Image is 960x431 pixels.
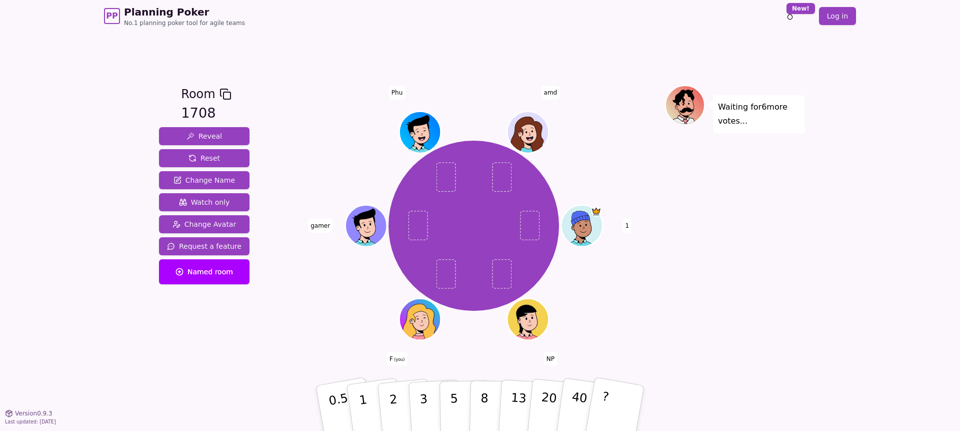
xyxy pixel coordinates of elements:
button: Reset [159,149,249,167]
span: Request a feature [167,241,241,251]
button: Version0.9.3 [5,409,52,417]
span: Watch only [179,197,230,207]
span: Click to change your name [308,219,332,233]
button: Change Avatar [159,215,249,233]
span: Change Name [173,175,235,185]
span: Version 0.9.3 [15,409,52,417]
span: Named room [175,267,233,277]
a: PPPlanning PokerNo.1 planning poker tool for agile teams [104,5,245,27]
span: Click to change your name [544,351,557,365]
span: Room [181,85,215,103]
div: New! [786,3,815,14]
button: Watch only [159,193,249,211]
button: Reveal [159,127,249,145]
span: Planning Poker [124,5,245,19]
button: Click to change your avatar [400,300,439,339]
span: Reset [188,153,220,163]
span: Click to change your name [541,86,560,100]
span: 1 is the host [591,206,601,217]
span: (you) [393,357,405,361]
button: Named room [159,259,249,284]
button: New! [781,7,799,25]
button: Change Name [159,171,249,189]
span: Reveal [186,131,222,141]
span: Click to change your name [387,351,407,365]
span: Change Avatar [172,219,236,229]
span: PP [106,10,117,22]
span: Last updated: [DATE] [5,419,56,424]
a: Log in [819,7,856,25]
p: Waiting for 6 more votes... [718,100,800,128]
button: Request a feature [159,237,249,255]
span: No.1 planning poker tool for agile teams [124,19,245,27]
span: Click to change your name [389,86,405,100]
div: 1708 [181,103,231,124]
span: Click to change your name [622,219,631,233]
